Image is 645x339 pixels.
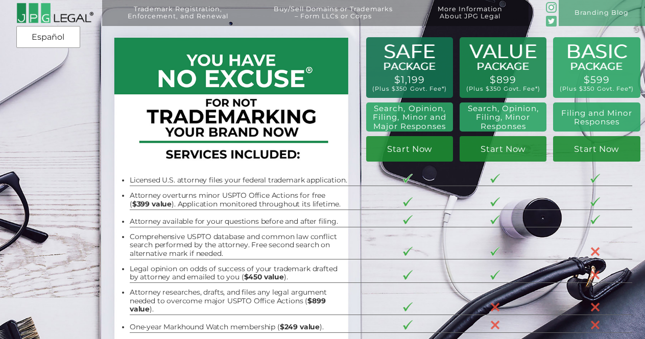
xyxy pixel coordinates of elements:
[546,16,557,27] img: Twitter_Social_Icon_Rounded_Square_Color-mid-green3-90.png
[490,247,500,256] img: checkmark-border-3.png
[403,197,413,206] img: checkmark-border-3.png
[19,28,77,46] a: Español
[130,176,347,184] li: Licensed U.S. attorney files your federal trademark application.
[590,215,600,224] img: checkmark-border-3.png
[546,2,557,13] img: glyph-logo_May2016-green3-90.png
[490,197,500,206] img: checkmark-border-3.png
[244,273,284,281] b: $450 value
[130,232,347,257] li: Comprehensive USPTO database and common law conflict search performed by the attorney. Free secon...
[558,109,635,126] h2: Filing and Minor Responses
[254,6,412,32] a: Buy/Sell Domains or Trademarks– Form LLCs or Corps
[403,320,413,329] img: checkmark-border-3.png
[460,136,547,162] a: Start Now
[130,217,347,225] li: Attorney available for your questions before and after filing.
[130,297,326,313] b: $899 value
[590,247,600,256] img: X-30-3.png
[130,323,347,331] li: One-year Markhound Watch membership ( ).
[490,270,500,279] img: checkmark-border-3.png
[130,265,347,281] li: Legal opinion on odds of success of your trademark drafted by attorney and emailed to you ( ).
[280,323,320,331] b: $249 value
[130,191,347,208] li: Attorney overturns minor USPTO Office Actions for free ( ). Application monitored throughout its ...
[132,200,172,208] b: $399 value
[16,3,94,23] img: 2016-logo-black-letters-3-r.png
[590,270,600,280] img: X-30-3.png
[403,302,413,311] img: checkmark-border-3.png
[403,247,413,256] img: checkmark-border-3.png
[553,136,640,162] a: Start Now
[590,320,600,330] img: X-30-3.png
[370,104,449,131] h2: Search, Opinion, Filing, Minor and Major Responses
[465,104,541,131] h2: Search, Opinion, Filing, Minor Responses
[490,320,500,330] img: X-30-3.png
[403,215,413,224] img: checkmark-border-3.png
[590,174,600,183] img: checkmark-border-3.png
[590,197,600,206] img: checkmark-border-3.png
[403,270,413,279] img: checkmark-border-3.png
[366,136,453,162] a: Start Now
[418,6,522,32] a: More InformationAbout JPG Legal
[490,302,500,312] img: X-30-3.png
[590,302,600,312] img: X-30-3.png
[108,6,248,32] a: Trademark Registration,Enforcement, and Renewal
[130,288,347,313] li: Attorney researches, drafts, and files any legal argument needed to overcome major USPTO Office A...
[403,174,413,183] img: checkmark-border-3.png
[490,174,500,183] img: checkmark-border-3.png
[490,215,500,224] img: checkmark-border-3.png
